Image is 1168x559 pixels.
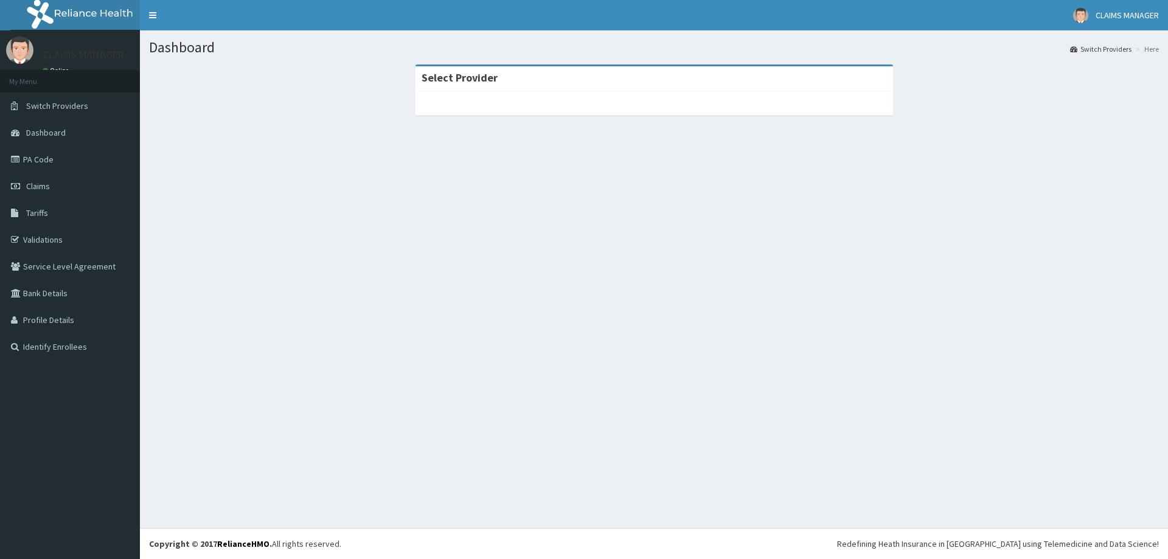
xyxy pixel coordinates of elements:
[1133,44,1159,54] li: Here
[217,538,269,549] a: RelianceHMO
[1070,44,1131,54] a: Switch Providers
[43,49,124,60] p: CLAIMS MANAGER
[1096,10,1159,21] span: CLAIMS MANAGER
[1073,8,1088,23] img: User Image
[26,181,50,192] span: Claims
[26,207,48,218] span: Tariffs
[26,100,88,111] span: Switch Providers
[149,40,1159,55] h1: Dashboard
[43,66,72,75] a: Online
[422,71,498,85] strong: Select Provider
[149,538,272,549] strong: Copyright © 2017 .
[6,36,33,64] img: User Image
[837,538,1159,550] div: Redefining Heath Insurance in [GEOGRAPHIC_DATA] using Telemedicine and Data Science!
[26,127,66,138] span: Dashboard
[140,528,1168,559] footer: All rights reserved.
